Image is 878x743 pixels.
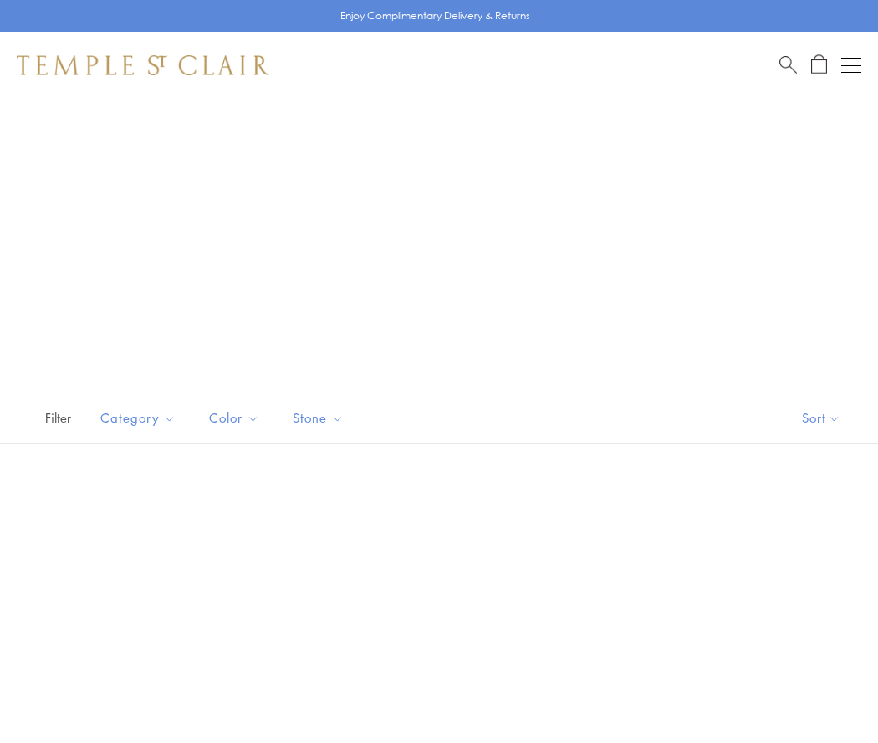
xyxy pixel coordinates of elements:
[201,407,272,428] span: Color
[17,55,269,75] img: Temple St. Clair
[284,407,356,428] span: Stone
[92,407,188,428] span: Category
[764,392,878,443] button: Show sort by
[811,54,827,75] a: Open Shopping Bag
[841,55,861,75] button: Open navigation
[197,399,272,437] button: Color
[340,8,530,24] p: Enjoy Complimentary Delivery & Returns
[779,54,797,75] a: Search
[88,399,188,437] button: Category
[280,399,356,437] button: Stone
